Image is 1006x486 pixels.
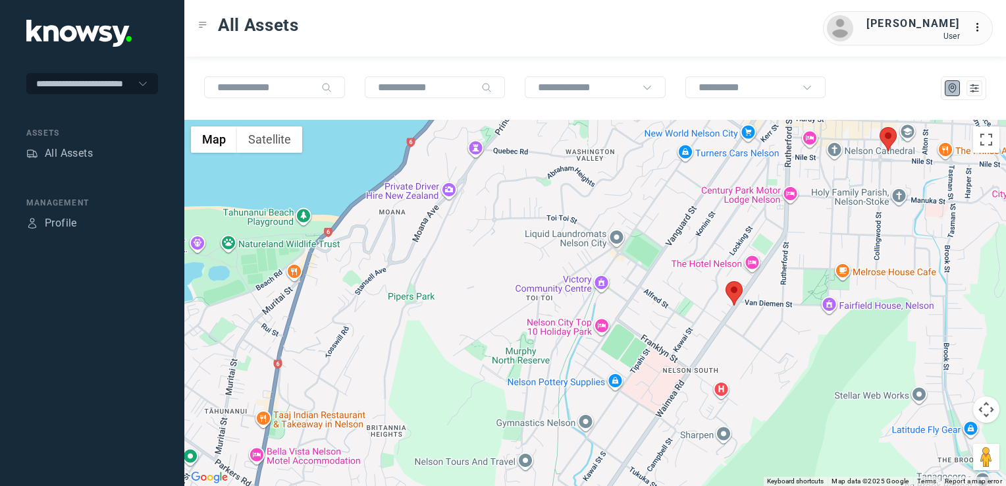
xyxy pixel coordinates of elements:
[973,20,989,38] div: :
[26,146,93,161] a: AssetsAll Assets
[26,127,158,139] div: Assets
[26,197,158,209] div: Management
[917,477,937,485] a: Terms (opens in new tab)
[827,15,853,41] img: avatar.png
[974,22,987,32] tspan: ...
[968,82,980,94] div: List
[866,16,960,32] div: [PERSON_NAME]
[45,215,77,231] div: Profile
[191,126,237,153] button: Show street map
[866,32,960,41] div: User
[973,444,999,470] button: Drag Pegman onto the map to open Street View
[767,477,824,486] button: Keyboard shortcuts
[45,146,93,161] div: All Assets
[218,13,299,37] span: All Assets
[188,469,231,486] img: Google
[973,126,999,153] button: Toggle fullscreen view
[947,82,959,94] div: Map
[973,20,989,36] div: :
[237,126,302,153] button: Show satellite imagery
[26,20,132,47] img: Application Logo
[26,215,77,231] a: ProfileProfile
[198,20,207,30] div: Toggle Menu
[26,148,38,159] div: Assets
[973,396,999,423] button: Map camera controls
[188,469,231,486] a: Open this area in Google Maps (opens a new window)
[481,82,492,93] div: Search
[26,217,38,229] div: Profile
[945,477,1002,485] a: Report a map error
[832,477,909,485] span: Map data ©2025 Google
[321,82,332,93] div: Search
